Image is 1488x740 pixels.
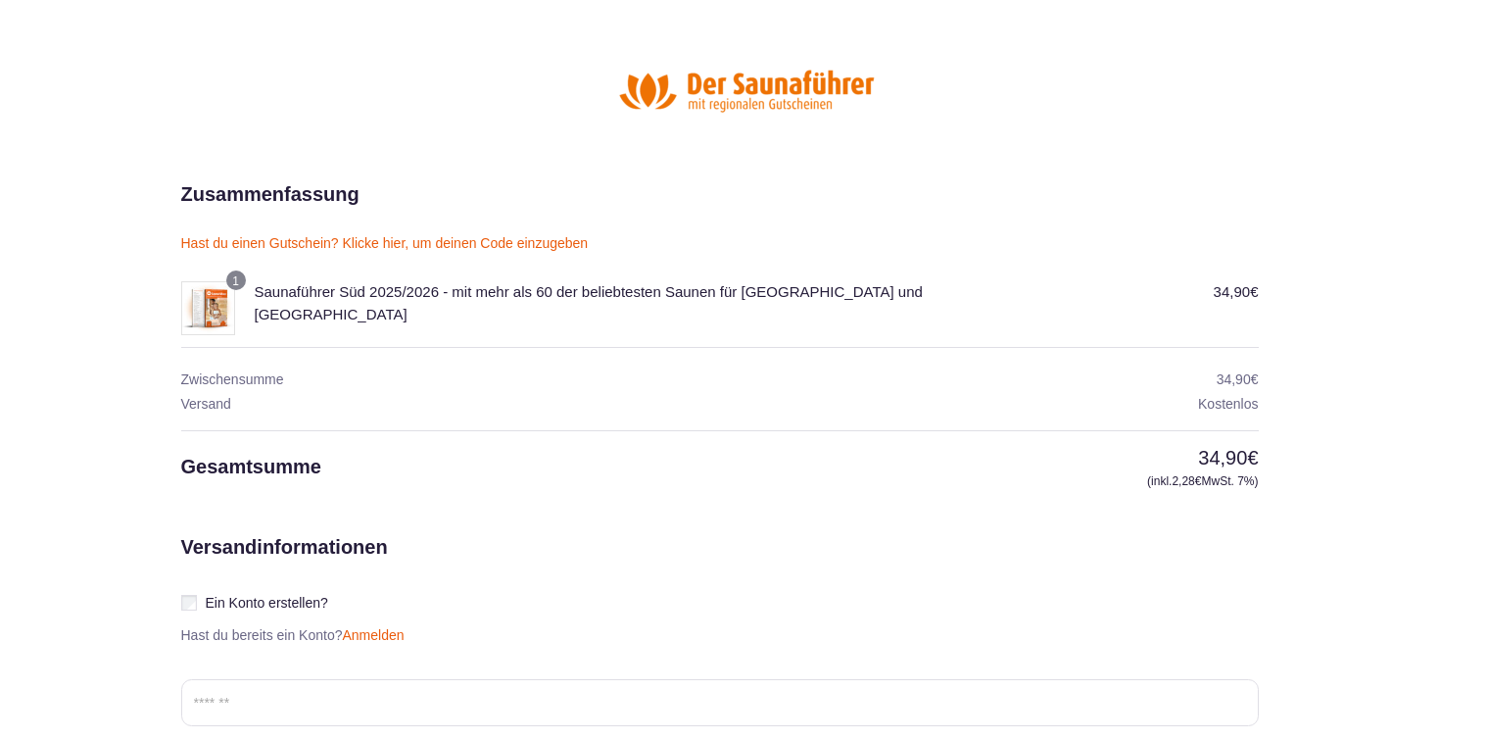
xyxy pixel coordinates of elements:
bdi: 34,90 [1214,283,1259,300]
span: 2,28 [1172,474,1201,488]
span: € [1195,474,1202,488]
p: Hast du bereits ein Konto? [173,627,412,644]
input: Ein Konto erstellen? [181,595,197,611]
h2: Versandinformationen [181,532,388,679]
span: Ein Konto erstellen? [206,595,328,611]
span: Gesamtsumme [181,456,321,477]
span: € [1251,371,1259,387]
span: € [1250,283,1258,300]
bdi: 34,90 [1217,371,1259,387]
span: 1 [232,274,239,288]
span: Kostenlos [1198,396,1258,412]
bdi: 34,90 [1198,447,1258,469]
small: (inkl. MwSt. 7%) [945,472,1259,490]
span: Zwischensumme [181,371,284,387]
img: Saunaführer Süd 2025/2026 - mit mehr als 60 der beliebtesten Saunen für Baden-Württemberg und Bayern [181,281,235,335]
span: Saunaführer Süd 2025/2026 - mit mehr als 60 der beliebtesten Saunen für [GEOGRAPHIC_DATA] und [GE... [255,283,923,322]
a: Anmelden [343,627,405,643]
h2: Zusammenfassung [181,179,360,209]
span: € [1247,447,1258,469]
span: Versand [181,396,231,412]
a: Hast du einen Gutschein? Klicke hier, um deinen Code einzugeben [181,235,589,251]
